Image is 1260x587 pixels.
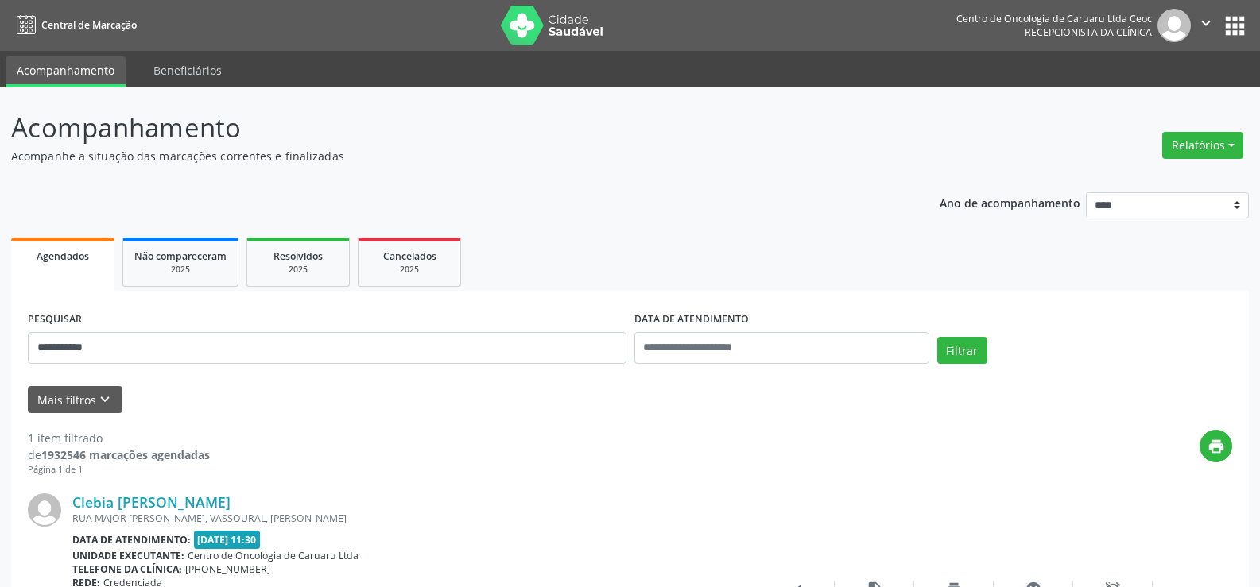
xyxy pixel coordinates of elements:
div: 1 item filtrado [28,430,210,446]
i: keyboard_arrow_down [96,391,114,408]
button: Relatórios [1162,132,1243,159]
b: Data de atendimento: [72,533,191,546]
div: Centro de Oncologia de Caruaru Ltda Ceoc [956,12,1152,25]
div: 2025 [370,264,449,276]
a: Acompanhamento [6,56,126,87]
span: [PHONE_NUMBER] [185,562,270,576]
a: Beneficiários [142,56,233,84]
b: Unidade executante: [72,549,184,562]
a: Central de Marcação [11,12,137,38]
a: Clebia [PERSON_NAME] [72,493,231,511]
label: PESQUISAR [28,307,82,332]
b: Telefone da clínica: [72,562,182,576]
p: Ano de acompanhamento [940,192,1080,212]
span: Não compareceram [134,249,227,263]
div: de [28,446,210,463]
button: Filtrar [937,337,987,364]
span: Cancelados [383,249,436,263]
strong: 1932546 marcações agendadas [41,447,210,462]
button:  [1191,9,1221,42]
p: Acompanhe a situação das marcações correntes e finalizadas [11,148,878,164]
div: Página 1 de 1 [28,463,210,477]
button: apps [1221,12,1249,40]
span: Resolvidos [273,249,323,263]
div: 2025 [258,264,338,276]
button: Mais filtroskeyboard_arrow_down [28,386,122,414]
img: img [1157,9,1191,42]
div: RUA MAJOR [PERSON_NAME], VASSOURAL, [PERSON_NAME] [72,512,755,525]
span: Centro de Oncologia de Caruaru Ltda [188,549,359,562]
span: Central de Marcação [41,18,137,32]
i:  [1197,14,1215,32]
span: [DATE] 11:30 [194,531,261,549]
div: 2025 [134,264,227,276]
button: print [1200,430,1232,462]
i: print [1208,438,1225,455]
img: img [28,493,61,527]
label: DATA DE ATENDIMENTO [634,307,749,332]
span: Recepcionista da clínica [1025,25,1152,39]
span: Agendados [37,249,89,263]
p: Acompanhamento [11,108,878,148]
